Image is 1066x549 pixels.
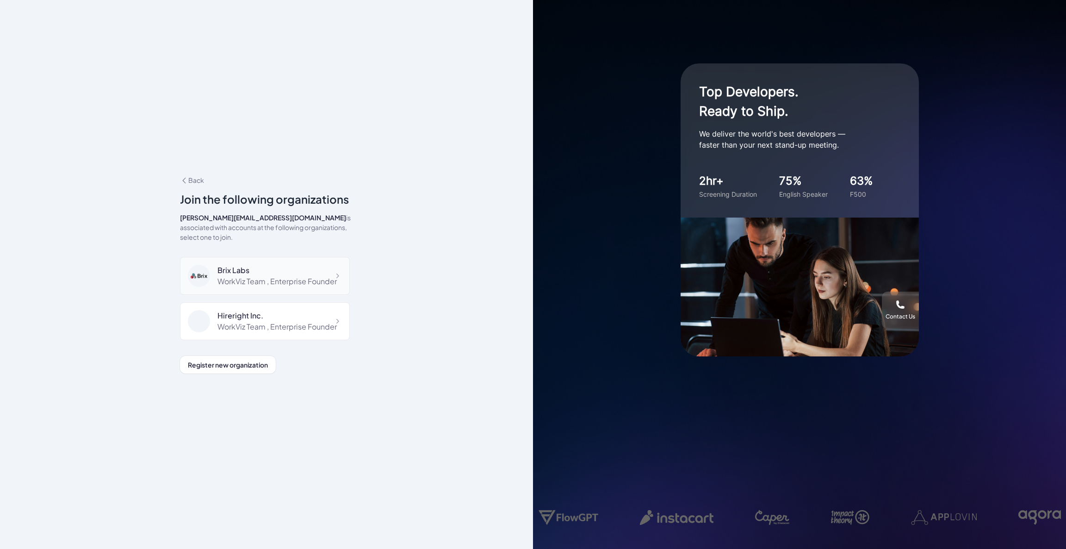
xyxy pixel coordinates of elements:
div: Contact Us [886,313,915,320]
div: Hireright Inc. [217,310,337,321]
span: [PERSON_NAME][EMAIL_ADDRESS][DOMAIN_NAME] [180,213,346,222]
h1: Top Developers. Ready to Ship. [699,82,884,121]
img: ca4ce923a5ef4cf58f82eef62365ed0e.png [188,265,210,287]
p: We deliver the world's best developers — faster than your next stand-up meeting. [699,128,884,150]
div: Screening Duration [699,189,757,199]
span: is associated with accounts at the following organizations, select one to join. [180,213,351,241]
div: F500 [850,189,873,199]
div: Join the following organizations [180,191,353,207]
button: Contact Us [882,292,919,329]
div: 63% [850,173,873,189]
div: English Speaker [779,189,828,199]
div: 2hr+ [699,173,757,189]
button: Register new organization [180,356,276,374]
div: WorkViz Team , Enterprise Founder [217,276,337,287]
span: Register new organization [188,361,268,369]
div: WorkViz Team , Enterprise Founder [217,321,337,332]
div: 75% [779,173,828,189]
span: Back [180,176,204,184]
div: Brix Labs [217,265,337,276]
